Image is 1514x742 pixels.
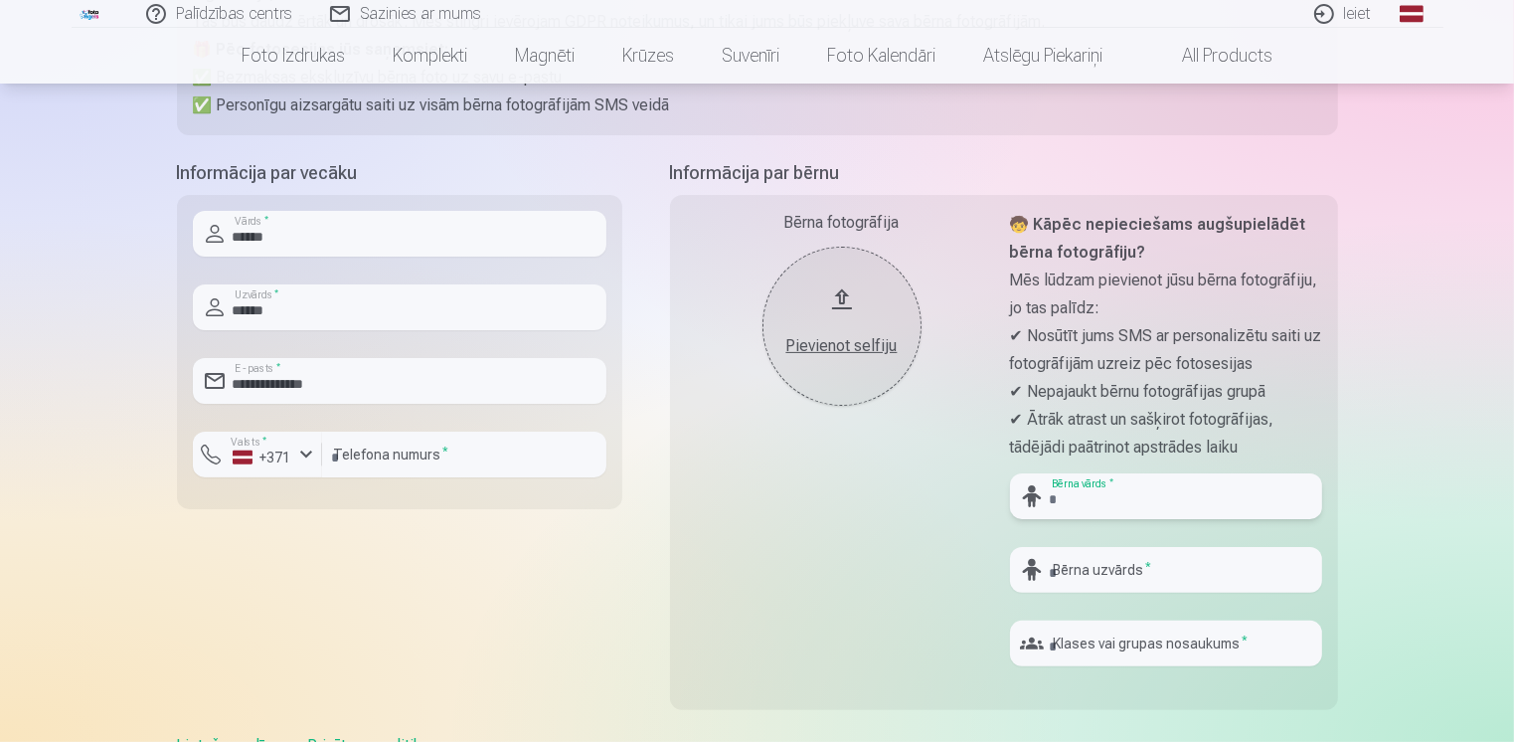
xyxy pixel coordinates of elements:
div: Pievienot selfiju [782,334,902,358]
p: ✔ Ātrāk atrast un sašķirot fotogrāfijas, tādējādi paātrinot apstrādes laiku [1010,406,1322,462]
a: All products [1126,28,1296,84]
a: Suvenīri [698,28,803,84]
a: Atslēgu piekariņi [959,28,1126,84]
img: /fa1 [80,8,101,20]
a: Komplekti [369,28,491,84]
p: Mēs lūdzam pievienot jūsu bērna fotogrāfiju, jo tas palīdz: [1010,267,1322,322]
div: +371 [233,448,292,467]
a: Krūzes [598,28,698,84]
p: ✔ Nepajaukt bērnu fotogrāfijas grupā [1010,378,1322,406]
h5: Informācija par bērnu [670,159,1338,187]
h5: Informācija par vecāku [177,159,622,187]
a: Foto izdrukas [218,28,369,84]
button: Valsts*+371 [193,432,322,477]
strong: 🧒 Kāpēc nepieciešams augšupielādēt bērna fotogrāfiju? [1010,215,1306,262]
label: Valsts [225,435,273,450]
p: ✔ Nosūtīt jums SMS ar personalizētu saiti uz fotogrāfijām uzreiz pēc fotosesijas [1010,322,1322,378]
div: Bērna fotogrāfija [686,211,998,235]
a: Foto kalendāri [803,28,959,84]
a: Magnēti [491,28,598,84]
p: ✅ Personīgu aizsargātu saiti uz visām bērna fotogrāfijām SMS veidā [193,92,1322,119]
button: Pievienot selfiju [762,247,922,406]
